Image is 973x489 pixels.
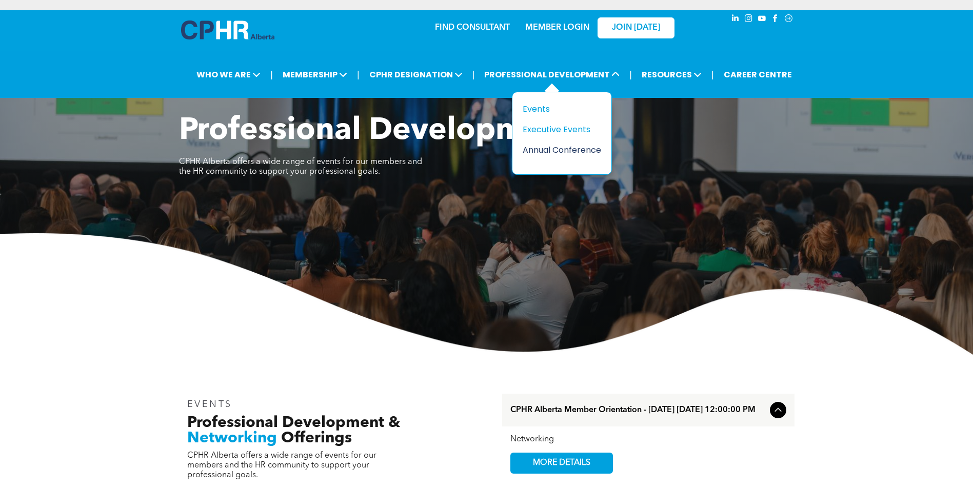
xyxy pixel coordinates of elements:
li: | [357,64,360,85]
div: Annual Conference [523,144,593,156]
span: MEMBERSHIP [280,65,350,84]
span: Professional Development [179,116,572,147]
a: Executive Events [523,123,601,136]
span: WHO WE ARE [193,65,264,84]
span: RESOURCES [639,65,705,84]
li: | [270,64,273,85]
div: Events [523,103,593,115]
a: Events [523,103,601,115]
span: EVENTS [187,400,233,409]
span: MORE DETAILS [521,453,602,473]
span: Offerings [281,431,352,446]
span: Networking [187,431,277,446]
a: Annual Conference [523,144,601,156]
span: Professional Development & [187,415,400,431]
a: facebook [770,13,781,27]
a: Social network [783,13,795,27]
a: instagram [743,13,754,27]
span: CPHR Alberta offers a wide range of events for our members and the HR community to support your p... [179,158,422,176]
span: CPHR DESIGNATION [366,65,466,84]
a: CAREER CENTRE [721,65,795,84]
span: CPHR Alberta offers a wide range of events for our members and the HR community to support your p... [187,452,376,479]
a: MORE DETAILS [510,453,613,474]
a: linkedin [730,13,741,27]
li: | [629,64,632,85]
span: CPHR Alberta Member Orientation - [DATE] [DATE] 12:00:00 PM [510,405,766,415]
div: Networking [510,435,786,444]
li: | [472,64,475,85]
span: JOIN [DATE] [612,23,660,33]
div: Executive Events [523,123,593,136]
img: A blue and white logo for cp alberta [181,21,274,39]
a: youtube [757,13,768,27]
li: | [711,64,714,85]
span: PROFESSIONAL DEVELOPMENT [481,65,623,84]
a: JOIN [DATE] [598,17,674,38]
a: FIND CONSULTANT [435,24,510,32]
a: MEMBER LOGIN [525,24,589,32]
